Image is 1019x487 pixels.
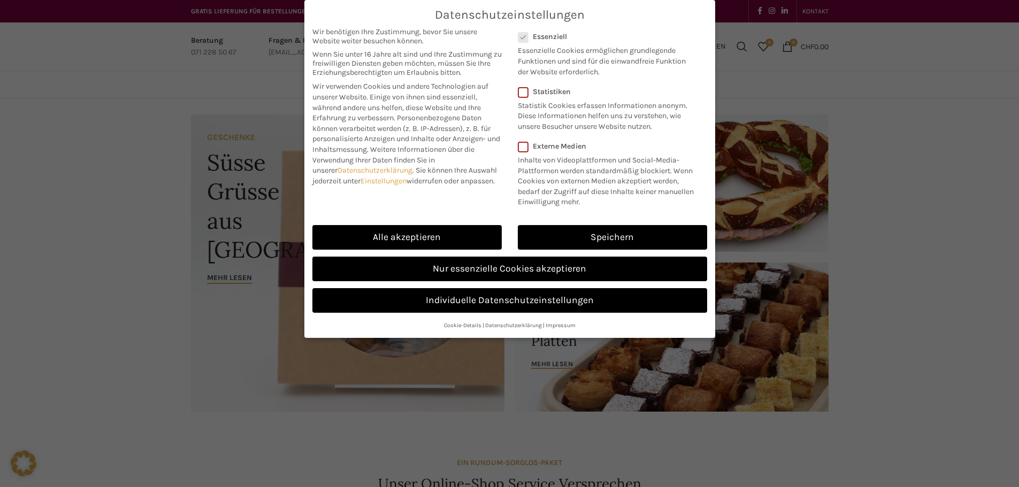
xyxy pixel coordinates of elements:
span: Weitere Informationen über die Verwendung Ihrer Daten finden Sie in unserer . [312,145,474,175]
a: Individuelle Datenschutzeinstellungen [312,288,707,313]
p: Essenzielle Cookies ermöglichen grundlegende Funktionen und sind für die einwandfreie Funktion de... [518,41,693,77]
span: Personenbezogene Daten können verarbeitet werden (z. B. IP-Adressen), z. B. für personalisierte A... [312,113,500,154]
span: Datenschutzeinstellungen [435,8,585,22]
a: Einstellungen [361,176,407,185]
a: Datenschutzerklärung [338,166,412,175]
p: Statistik Cookies erfassen Informationen anonym. Diese Informationen helfen uns zu verstehen, wie... [518,96,693,132]
a: Impressum [546,322,576,329]
a: Speichern [518,225,707,250]
span: Wenn Sie unter 16 Jahre alt sind und Ihre Zustimmung zu freiwilligen Diensten geben möchten, müss... [312,50,502,77]
label: Essenziell [518,32,693,41]
p: Inhalte von Videoplattformen und Social-Media-Plattformen werden standardmäßig blockiert. Wenn Co... [518,151,700,207]
span: Sie können Ihre Auswahl jederzeit unter widerrufen oder anpassen. [312,166,497,185]
span: Wir verwenden Cookies und andere Technologien auf unserer Website. Einige von ihnen sind essenzie... [312,82,488,122]
a: Nur essenzielle Cookies akzeptieren [312,257,707,281]
a: Datenschutzerklärung [485,322,542,329]
label: Statistiken [518,87,693,96]
a: Cookie-Details [444,322,481,329]
label: Externe Medien [518,142,700,151]
span: Wir benötigen Ihre Zustimmung, bevor Sie unsere Website weiter besuchen können. [312,27,502,45]
a: Alle akzeptieren [312,225,502,250]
